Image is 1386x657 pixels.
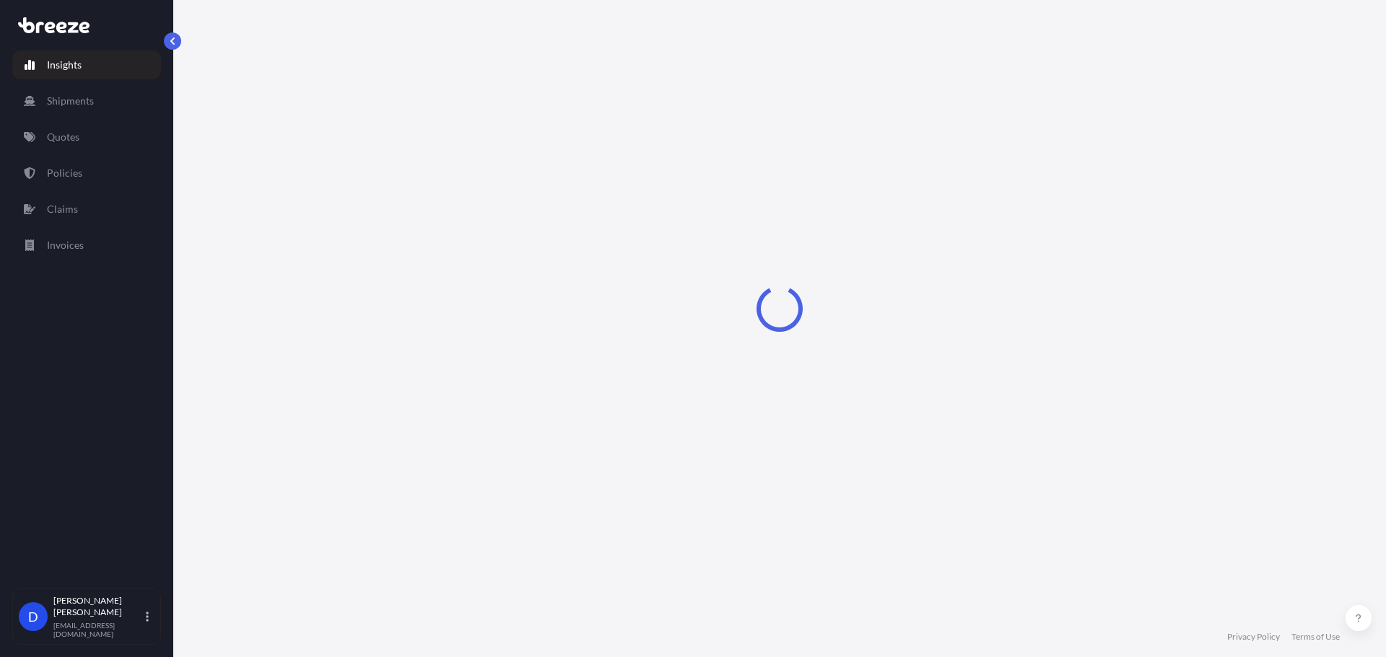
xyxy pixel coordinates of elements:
a: Claims [12,195,161,224]
p: Claims [47,202,78,216]
a: Shipments [12,87,161,115]
p: Quotes [47,130,79,144]
a: Invoices [12,231,161,260]
p: [EMAIL_ADDRESS][DOMAIN_NAME] [53,621,143,638]
p: Invoices [47,238,84,252]
a: Privacy Policy [1227,631,1280,643]
p: Shipments [47,94,94,108]
p: Insights [47,58,82,72]
a: Insights [12,50,161,79]
a: Policies [12,159,161,188]
span: D [28,609,38,624]
p: [PERSON_NAME] [PERSON_NAME] [53,595,143,618]
a: Quotes [12,123,161,151]
p: Policies [47,166,82,180]
a: Terms of Use [1291,631,1340,643]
